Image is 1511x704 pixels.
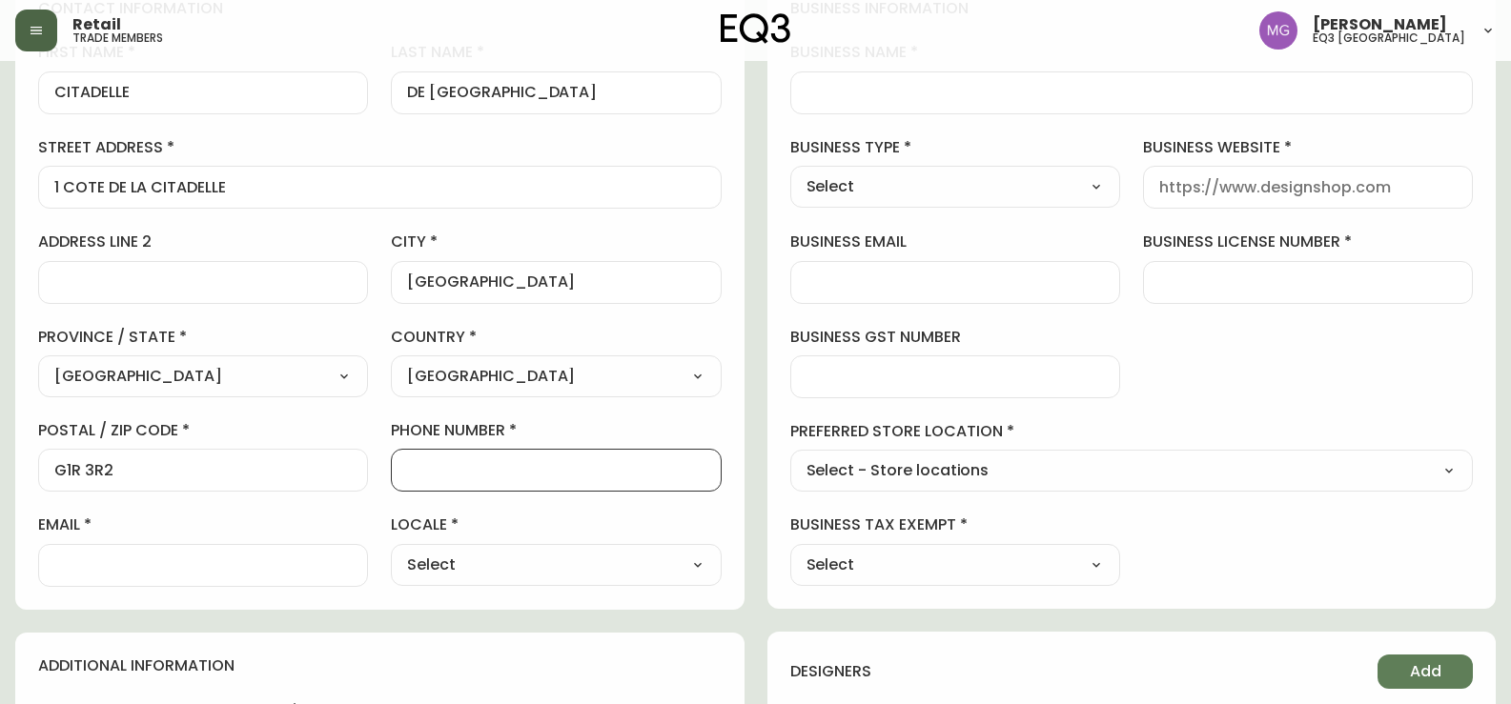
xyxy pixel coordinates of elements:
[790,514,1120,535] label: business tax exempt
[1313,32,1465,44] h5: eq3 [GEOGRAPHIC_DATA]
[391,231,721,252] label: city
[38,137,722,158] label: street address
[1159,178,1457,196] input: https://www.designshop.com
[391,420,721,441] label: phone number
[1378,654,1473,689] button: Add
[38,231,368,252] label: address line 2
[790,421,1474,442] label: preferred store location
[391,327,721,348] label: country
[1313,17,1447,32] span: [PERSON_NAME]
[38,420,368,441] label: postal / zip code
[721,13,791,44] img: logo
[790,231,1120,252] label: business email
[1410,661,1441,682] span: Add
[790,327,1120,348] label: business gst number
[38,327,368,348] label: province / state
[38,514,368,535] label: email
[1259,11,1297,50] img: de8837be2a95cd31bb7c9ae23fe16153
[391,514,721,535] label: locale
[790,661,871,682] h4: designers
[72,17,121,32] span: Retail
[72,32,163,44] h5: trade members
[1143,231,1473,252] label: business license number
[1143,137,1473,158] label: business website
[38,655,722,676] h4: additional information
[790,137,1120,158] label: business type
